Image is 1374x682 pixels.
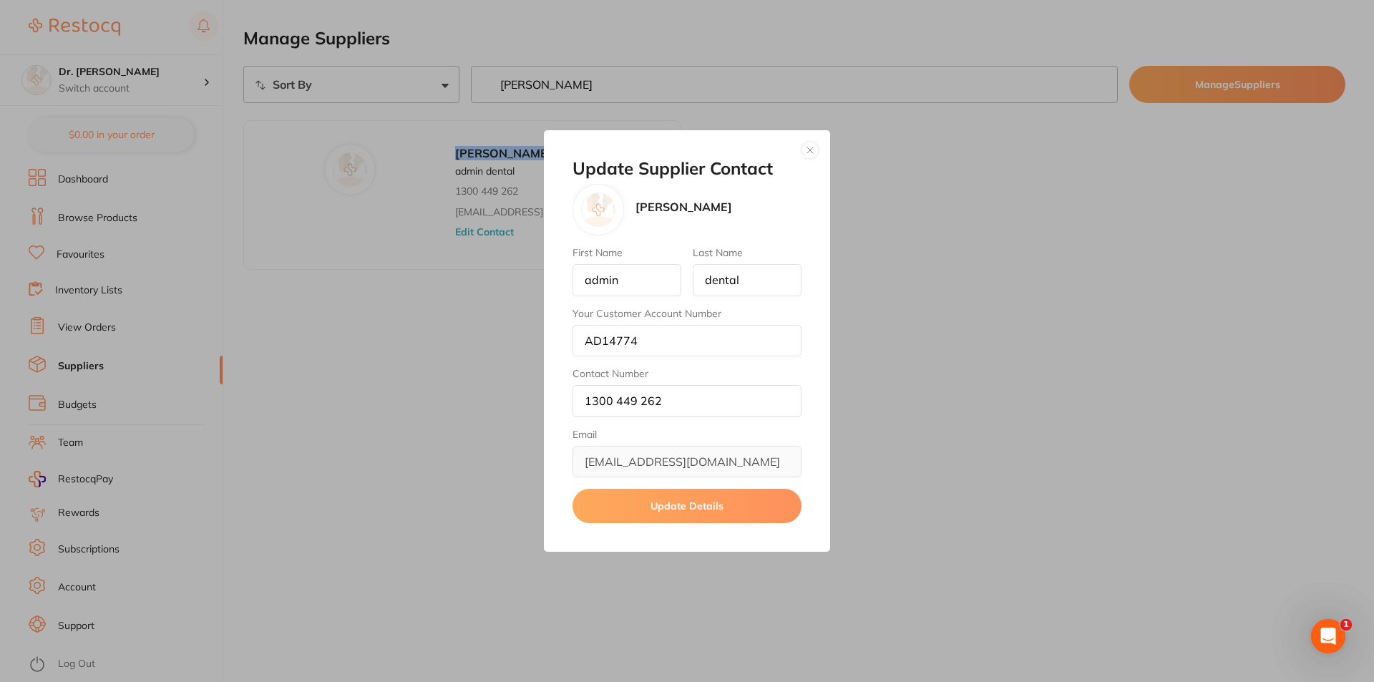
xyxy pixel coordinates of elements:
[572,489,801,523] button: Update Details
[572,429,801,440] label: Email
[572,159,801,179] h2: Update Supplier Contact
[693,247,801,258] label: Last Name
[581,193,615,227] img: Adam Dental
[1340,619,1352,630] span: 1
[572,368,801,379] label: Contact Number
[1311,619,1345,653] iframe: Intercom live chat
[635,200,732,213] p: [PERSON_NAME]
[572,247,681,258] label: First Name
[572,308,801,319] label: Your Customer Account Number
